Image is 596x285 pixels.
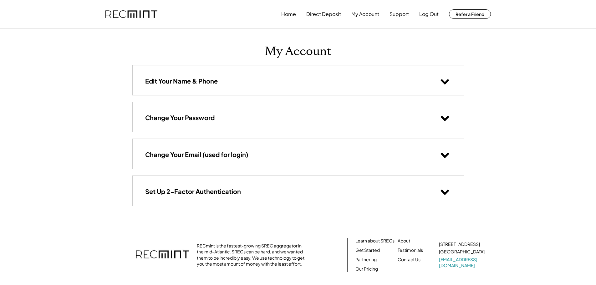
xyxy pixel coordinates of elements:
[390,8,409,20] button: Support
[265,44,332,59] h1: My Account
[351,8,379,20] button: My Account
[105,10,157,18] img: recmint-logotype%403x.png
[145,114,215,122] h3: Change Your Password
[136,244,189,266] img: recmint-logotype%403x.png
[281,8,296,20] button: Home
[355,238,395,244] a: Learn about SRECs
[355,266,378,272] a: Our Pricing
[145,77,218,85] h3: Edit Your Name & Phone
[419,8,439,20] button: Log Out
[306,8,341,20] button: Direct Deposit
[449,9,491,19] button: Refer a Friend
[398,247,423,253] a: Testimonials
[145,187,241,196] h3: Set Up 2-Factor Authentication
[145,150,248,159] h3: Change Your Email (used for login)
[398,257,420,263] a: Contact Us
[439,257,486,269] a: [EMAIL_ADDRESS][DOMAIN_NAME]
[439,241,480,247] div: [STREET_ADDRESS]
[197,243,308,267] div: RECmint is the fastest-growing SREC aggregator in the mid-Atlantic. SRECs can be hard, and we wan...
[439,249,485,255] div: [GEOGRAPHIC_DATA]
[355,247,380,253] a: Get Started
[355,257,377,263] a: Partnering
[398,238,410,244] a: About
